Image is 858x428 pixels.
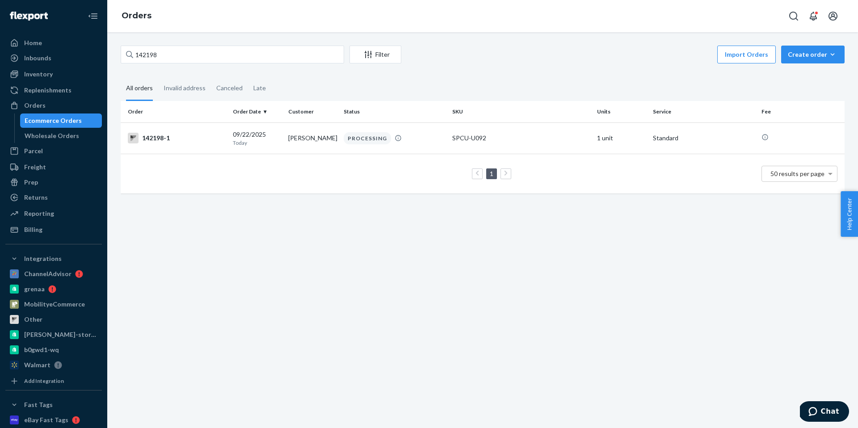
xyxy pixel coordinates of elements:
[824,7,842,25] button: Open account menu
[24,415,68,424] div: eBay Fast Tags
[593,122,649,154] td: 1 unit
[5,190,102,205] a: Returns
[24,377,64,385] div: Add Integration
[24,315,42,324] div: Other
[20,113,102,128] a: Ecommerce Orders
[24,225,42,234] div: Billing
[24,300,85,309] div: MobilityeCommerce
[121,46,344,63] input: Search orders
[24,86,71,95] div: Replenishments
[5,36,102,50] a: Home
[5,83,102,97] a: Replenishments
[24,209,54,218] div: Reporting
[233,130,281,147] div: 09/22/2025
[788,50,838,59] div: Create order
[5,312,102,327] a: Other
[488,170,495,177] a: Page 1 is your current page
[804,7,822,25] button: Open notifications
[781,46,845,63] button: Create order
[593,101,649,122] th: Units
[25,131,79,140] div: Wholesale Orders
[24,38,42,47] div: Home
[24,400,53,409] div: Fast Tags
[770,170,824,177] span: 50 results per page
[253,76,266,100] div: Late
[164,76,206,100] div: Invalid address
[24,101,46,110] div: Orders
[452,134,590,143] div: SPCU-U092
[24,178,38,187] div: Prep
[24,269,71,278] div: ChannelAdvisor
[229,101,285,122] th: Order Date
[5,343,102,357] a: b0gwd1-wq
[5,282,102,296] a: grenaa
[344,132,391,144] div: PROCESSING
[24,163,46,172] div: Freight
[758,101,845,122] th: Fee
[24,147,43,155] div: Parcel
[128,133,226,143] div: 142198-1
[5,413,102,427] a: eBay Fast Tags
[24,193,48,202] div: Returns
[5,376,102,386] a: Add Integration
[114,3,159,29] ol: breadcrumbs
[10,12,48,21] img: Flexport logo
[5,398,102,412] button: Fast Tags
[126,76,153,101] div: All orders
[5,51,102,65] a: Inbounds
[20,129,102,143] a: Wholesale Orders
[5,175,102,189] a: Prep
[340,101,449,122] th: Status
[5,297,102,311] a: MobilityeCommerce
[5,206,102,221] a: Reporting
[5,252,102,266] button: Integrations
[717,46,776,63] button: Import Orders
[350,50,401,59] div: Filter
[25,116,82,125] div: Ecommerce Orders
[785,7,803,25] button: Open Search Box
[24,54,51,63] div: Inbounds
[841,191,858,237] button: Help Center
[653,134,754,143] p: Standard
[122,11,151,21] a: Orders
[5,160,102,174] a: Freight
[24,361,50,369] div: Walmart
[5,144,102,158] a: Parcel
[24,70,53,79] div: Inventory
[5,222,102,237] a: Billing
[5,327,102,342] a: [PERSON_NAME]-store-test
[24,285,45,294] div: grenaa
[288,108,336,115] div: Customer
[24,330,99,339] div: [PERSON_NAME]-store-test
[800,401,849,424] iframe: Opens a widget where you can chat to one of our agents
[5,358,102,372] a: Walmart
[216,76,243,100] div: Canceled
[84,7,102,25] button: Close Navigation
[5,98,102,113] a: Orders
[449,101,593,122] th: SKU
[349,46,401,63] button: Filter
[121,101,229,122] th: Order
[5,267,102,281] a: ChannelAdvisor
[24,254,62,263] div: Integrations
[24,345,59,354] div: b0gwd1-wq
[5,67,102,81] a: Inventory
[649,101,758,122] th: Service
[233,139,281,147] p: Today
[285,122,340,154] td: [PERSON_NAME]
